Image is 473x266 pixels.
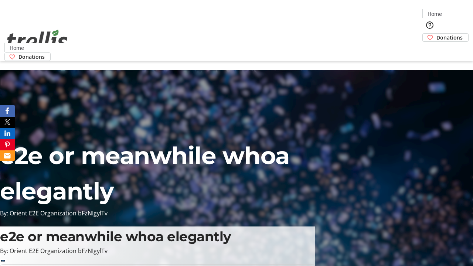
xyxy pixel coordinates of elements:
[436,34,463,41] span: Donations
[10,44,24,52] span: Home
[422,18,437,33] button: Help
[4,52,51,61] a: Donations
[5,44,28,52] a: Home
[4,21,70,58] img: Orient E2E Organization bFzNIgylTv's Logo
[422,42,437,57] button: Cart
[422,33,469,42] a: Donations
[423,10,446,18] a: Home
[428,10,442,18] span: Home
[18,53,45,61] span: Donations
